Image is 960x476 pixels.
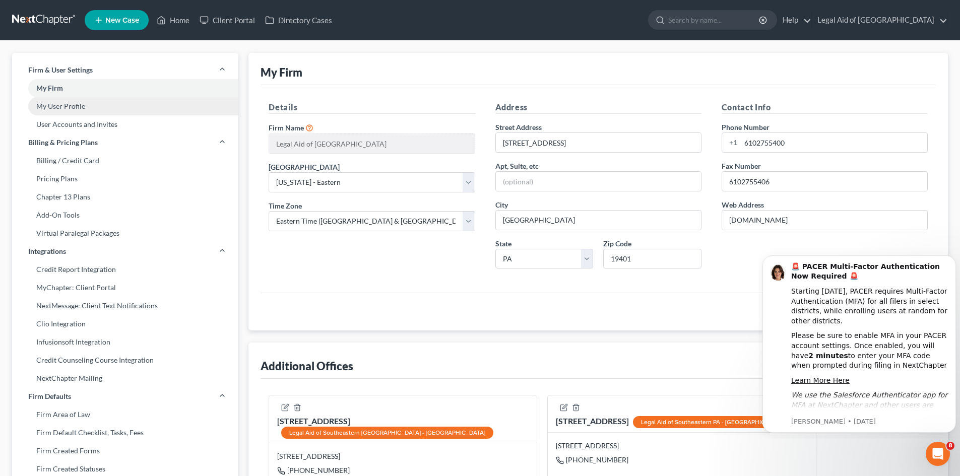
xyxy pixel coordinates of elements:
label: Phone Number [722,122,770,132]
label: [GEOGRAPHIC_DATA] [269,162,340,172]
span: [PHONE_NUMBER] [287,466,350,474]
a: Clio Integration [12,315,238,333]
input: Search by name... [668,11,760,29]
a: Integrations [12,242,238,260]
div: Legal Aid of Southeastern PA - [GEOGRAPHIC_DATA] [633,416,793,428]
div: Additional Offices [261,359,353,373]
div: +1 [722,133,741,152]
input: XXXXX [603,249,701,269]
a: My User Profile [12,97,238,115]
a: Add-On Tools [12,206,238,224]
input: Enter phone... [741,133,927,152]
a: Firm Created Forms [12,442,238,460]
h5: Address [495,101,701,114]
a: Client Portal [195,11,260,29]
label: Time Zone [269,200,302,211]
a: Home [152,11,195,29]
h5: Contact Info [722,101,928,114]
a: Credit Report Integration [12,260,238,279]
input: Enter name... [269,134,474,153]
input: Enter city... [496,211,701,230]
label: Web Address [722,199,764,210]
span: Firm Defaults [28,391,71,401]
a: NextChapter Mailing [12,369,238,387]
div: [STREET_ADDRESS] [556,441,807,451]
span: Billing & Pricing Plans [28,138,98,148]
label: City [495,199,508,210]
a: Firm Area of Law [12,405,238,424]
a: Billing & Pricing Plans [12,133,238,152]
a: Legal Aid of [GEOGRAPHIC_DATA] [812,11,947,29]
a: Billing / Credit Card [12,152,238,170]
h5: Details [269,101,475,114]
input: Enter fax... [722,172,927,191]
label: Street Address [495,122,542,132]
a: My Firm [12,79,238,97]
div: [STREET_ADDRESS] [277,451,529,461]
a: Chapter 13 Plans [12,188,238,206]
a: Credit Counseling Course Integration [12,351,238,369]
a: Firm Defaults [12,387,238,405]
label: State [495,238,511,249]
label: Fax Number [722,161,761,171]
label: Zip Code [603,238,631,249]
div: My Firm [261,65,302,80]
span: Firm & User Settings [28,65,93,75]
a: Virtual Paralegal Packages [12,224,238,242]
a: Firm Default Checklist, Tasks, Fees [12,424,238,442]
a: Help [778,11,811,29]
a: Infusionsoft Integration [12,333,238,351]
input: Enter web address.... [722,211,927,230]
span: New Case [105,17,139,24]
input: (optional) [496,172,701,191]
span: Integrations [28,246,66,256]
div: [STREET_ADDRESS] [556,416,793,428]
a: Firm & User Settings [12,61,238,79]
div: [STREET_ADDRESS] [277,416,529,439]
span: [PHONE_NUMBER] [566,455,628,464]
iframe: Intercom live chat [926,442,950,466]
span: 8 [946,442,954,450]
a: User Accounts and Invites [12,115,238,133]
input: Enter address... [496,133,701,152]
a: Pricing Plans [12,170,238,188]
a: NextMessage: Client Text Notifications [12,297,238,315]
label: Apt, Suite, etc [495,161,539,171]
a: MyChapter: Client Portal [12,279,238,297]
a: Directory Cases [260,11,337,29]
iframe: Intercom notifications message [758,246,960,439]
div: Legal Aid of Southeastern [GEOGRAPHIC_DATA] - [GEOGRAPHIC_DATA] [281,427,493,439]
span: Firm Name [269,123,304,132]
